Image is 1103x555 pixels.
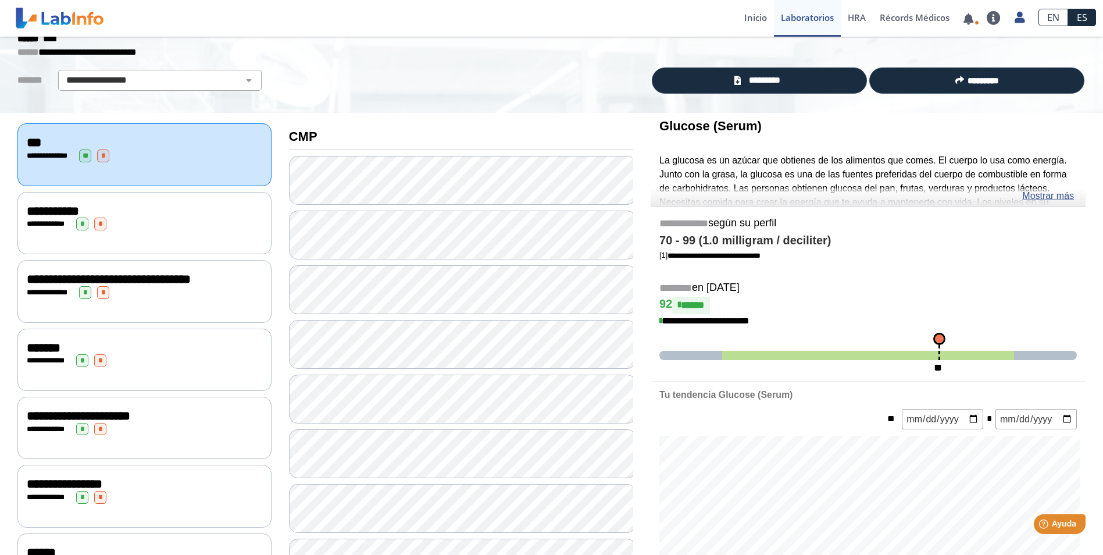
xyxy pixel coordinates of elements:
[902,409,983,429] input: mm/dd/yyyy
[659,217,1077,230] h5: según su perfil
[1000,510,1090,542] iframe: Help widget launcher
[1022,189,1074,203] a: Mostrar más
[659,234,1077,248] h4: 70 - 99 (1.0 milligram / deciliter)
[659,251,761,259] a: [1]
[659,154,1077,237] p: La glucosa es un azúcar que obtienes de los alimentos que comes. El cuerpo lo usa como energía. J...
[659,297,1077,314] h4: 92
[995,409,1077,429] input: mm/dd/yyyy
[659,282,1077,295] h5: en [DATE]
[289,129,317,144] b: CMP
[659,119,762,133] b: Glucose (Serum)
[1038,9,1068,26] a: EN
[848,12,866,23] span: HRA
[1068,9,1096,26] a: ES
[659,390,793,400] b: Tu tendencia Glucose (Serum)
